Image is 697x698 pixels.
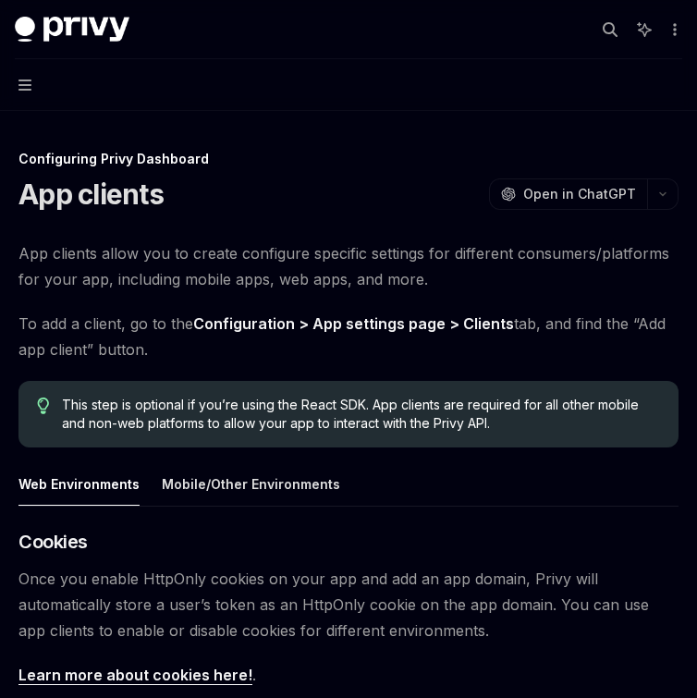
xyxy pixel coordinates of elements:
span: Once you enable HttpOnly cookies on your app and add an app domain, Privy will automatically stor... [18,566,679,643]
a: Learn more about cookies here! [18,666,252,685]
button: More actions [664,17,682,43]
button: Open in ChatGPT [489,178,647,210]
span: Cookies [18,529,88,555]
span: App clients allow you to create configure specific settings for different consumers/platforms for... [18,240,679,292]
span: To add a client, go to the tab, and find the “Add app client” button. [18,311,679,362]
button: Mobile/Other Environments [162,462,340,506]
a: Configuration > App settings page > Clients [193,314,514,334]
span: . [18,662,679,688]
img: dark logo [15,17,129,43]
span: This step is optional if you’re using the React SDK. App clients are required for all other mobil... [62,396,660,433]
button: Web Environments [18,462,140,506]
svg: Tip [37,398,50,414]
span: Open in ChatGPT [523,185,636,203]
h1: App clients [18,178,164,211]
div: Configuring Privy Dashboard [18,150,679,168]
